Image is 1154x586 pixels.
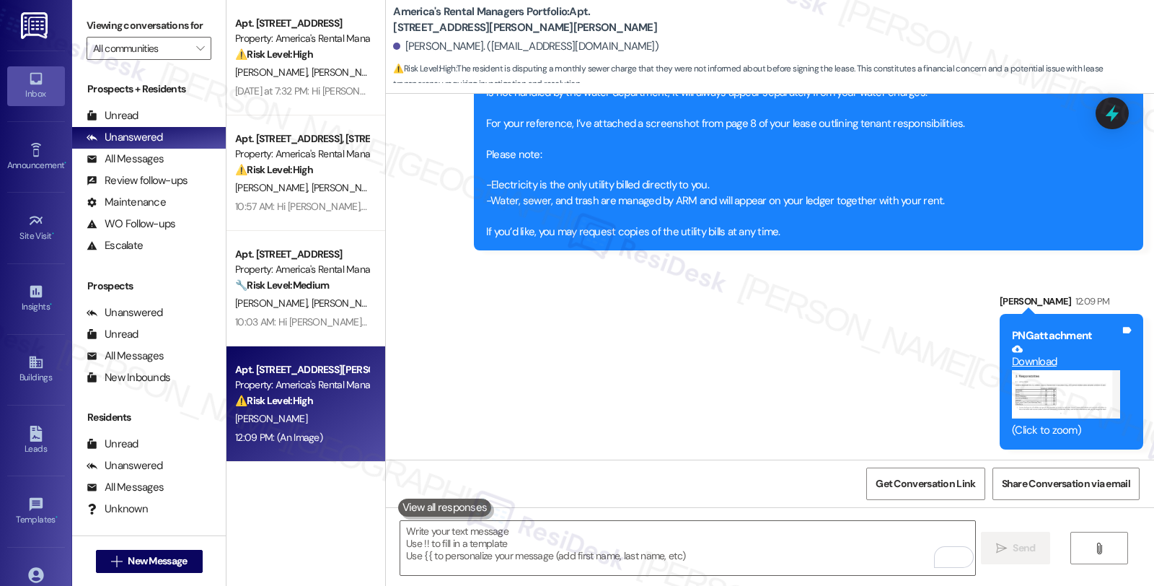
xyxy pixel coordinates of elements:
[87,370,170,385] div: New Inbounds
[7,492,65,531] a: Templates •
[235,31,369,46] div: Property: America's Rental Managers Portfolio
[992,468,1140,500] button: Share Conversation via email
[52,229,54,239] span: •
[235,394,313,407] strong: ⚠️ Risk Level: High
[87,217,175,232] div: WO Follow-ups
[7,66,65,105] a: Inbox
[87,437,138,452] div: Unread
[87,195,166,210] div: Maintenance
[393,61,1154,92] span: : The resident is disputing a monthly sewer charge that they were not informed about before signi...
[235,279,329,292] strong: 🔧 Risk Level: Medium
[235,48,313,61] strong: ⚠️ Risk Level: High
[56,512,58,522] span: •
[111,556,122,567] i: 
[87,173,188,188] div: Review follow-ups
[72,82,226,97] div: Prospects + Residents
[235,412,307,425] span: [PERSON_NAME]
[393,39,659,54] div: [PERSON_NAME]. ([EMAIL_ADDRESS][DOMAIN_NAME])
[7,279,65,318] a: Insights •
[235,16,369,31] div: Apt. [STREET_ADDRESS]
[1012,344,1120,369] a: Download
[235,200,1069,213] div: 10:57 AM: Hi [PERSON_NAME], I understand your concern about the missing keys. Let me check on tha...
[72,410,226,425] div: Residents
[64,158,66,168] span: •
[312,181,384,194] span: [PERSON_NAME]
[235,315,641,328] div: 10:03 AM: Hi [PERSON_NAME], the maintenance team may need access to your unit if necessary.
[996,543,1007,554] i: 
[7,209,65,248] a: Site Visit •
[96,550,203,573] button: New Message
[235,262,369,277] div: Property: America's Rental Managers Portfolio
[87,458,163,473] div: Unanswered
[235,163,313,176] strong: ⚠️ Risk Level: High
[7,350,65,389] a: Buildings
[235,131,369,146] div: Apt. [STREET_ADDRESS], [STREET_ADDRESS]
[93,37,188,60] input: All communities
[312,66,384,79] span: [PERSON_NAME]
[87,130,163,145] div: Unanswered
[235,297,312,310] span: [PERSON_NAME]
[235,66,312,79] span: [PERSON_NAME]
[1013,541,1035,556] span: Send
[87,108,138,123] div: Unread
[1012,370,1120,419] button: Zoom image
[87,238,143,253] div: Escalate
[87,502,148,517] div: Unknown
[87,327,138,342] div: Unread
[87,349,164,364] div: All Messages
[87,480,164,495] div: All Messages
[235,146,369,162] div: Property: America's Rental Managers Portfolio
[876,476,975,491] span: Get Conversation Link
[1012,423,1120,438] div: (Click to zoom)
[128,554,187,569] span: New Message
[235,362,369,377] div: Apt. [STREET_ADDRESS][PERSON_NAME][PERSON_NAME]
[72,279,226,294] div: Prospects
[486,69,1120,240] div: I completely understand your frustration and want to provide some clarity. Sewer service is bille...
[235,181,312,194] span: [PERSON_NAME]
[50,299,52,310] span: •
[1012,328,1092,343] b: PNG attachment
[393,63,455,74] strong: ⚠️ Risk Level: High
[1002,476,1130,491] span: Share Conversation via email
[400,521,974,575] textarea: To enrich screen reader interactions, please activate Accessibility in Grammarly extension settings
[1000,294,1143,314] div: [PERSON_NAME]
[87,305,163,320] div: Unanswered
[393,4,682,35] b: America's Rental Managers Portfolio: Apt. [STREET_ADDRESS][PERSON_NAME][PERSON_NAME]
[235,247,369,262] div: Apt. [STREET_ADDRESS]
[196,43,204,54] i: 
[87,152,164,167] div: All Messages
[87,14,211,37] label: Viewing conversations for
[21,12,50,39] img: ResiDesk Logo
[7,421,65,460] a: Leads
[1072,294,1110,309] div: 12:09 PM
[235,377,369,393] div: Property: America's Rental Managers Portfolio
[235,431,322,444] div: 12:09 PM: (An Image)
[1093,543,1104,554] i: 
[866,468,985,500] button: Get Conversation Link
[312,297,384,310] span: [PERSON_NAME]
[981,532,1051,564] button: Send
